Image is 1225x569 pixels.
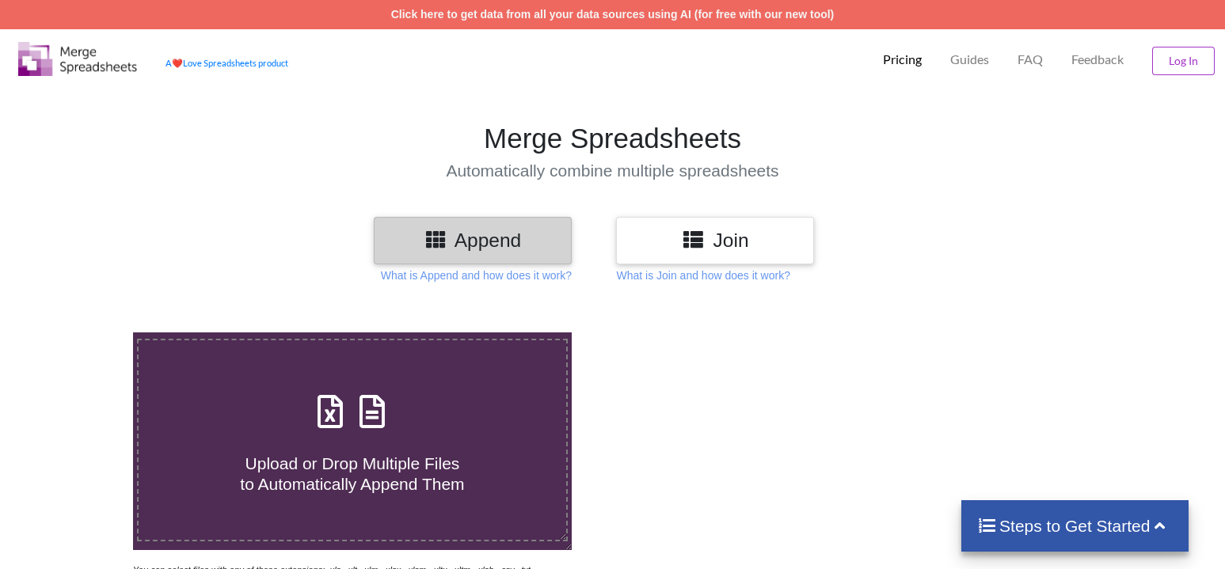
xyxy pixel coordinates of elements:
[977,516,1173,536] h4: Steps to Get Started
[386,229,560,252] h3: Append
[18,42,137,76] img: Logo.png
[950,51,989,68] p: Guides
[165,58,288,68] a: AheartLove Spreadsheets product
[1018,51,1043,68] p: FAQ
[628,229,802,252] h3: Join
[1071,53,1124,66] span: Feedback
[616,267,789,283] p: What is Join and how does it work?
[391,8,835,21] a: Click here to get data from all your data sources using AI (for free with our new tool)
[381,267,572,283] p: What is Append and how does it work?
[883,51,922,68] p: Pricing
[1152,47,1215,75] button: Log In
[240,454,464,492] span: Upload or Drop Multiple Files to Automatically Append Them
[172,58,183,68] span: heart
